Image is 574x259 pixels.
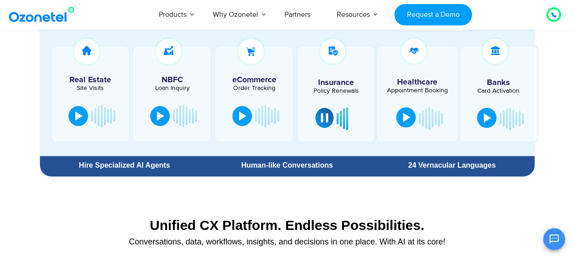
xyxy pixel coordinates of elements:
div: Policy Renewals [302,88,369,94]
div: Unified CX Platform. Endless Possibilities. [44,217,530,233]
div: 24 Vernacular Languages [374,162,530,169]
div: Human-like Conversations [209,162,365,169]
h5: Insurance [302,79,369,87]
div: Card Activation [465,88,532,94]
h5: Banks [465,79,532,87]
div: Appointment Booking [384,87,451,94]
h5: Real Estate [56,76,124,84]
div: Loan Inquiry [138,85,206,91]
h5: eCommerce [220,76,288,84]
h5: NBFC [138,76,206,84]
div: Site Visits [56,85,124,91]
div: Conversations, data, workflows, insights, and decisions in one place. With AI at its core! [44,238,530,246]
h5: Healthcare [384,78,451,86]
button: Open chat [543,228,565,250]
a: Request a Demo [394,4,472,25]
div: Hire Specialized AI Agents [44,162,205,169]
div: Order Tracking [220,85,288,91]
